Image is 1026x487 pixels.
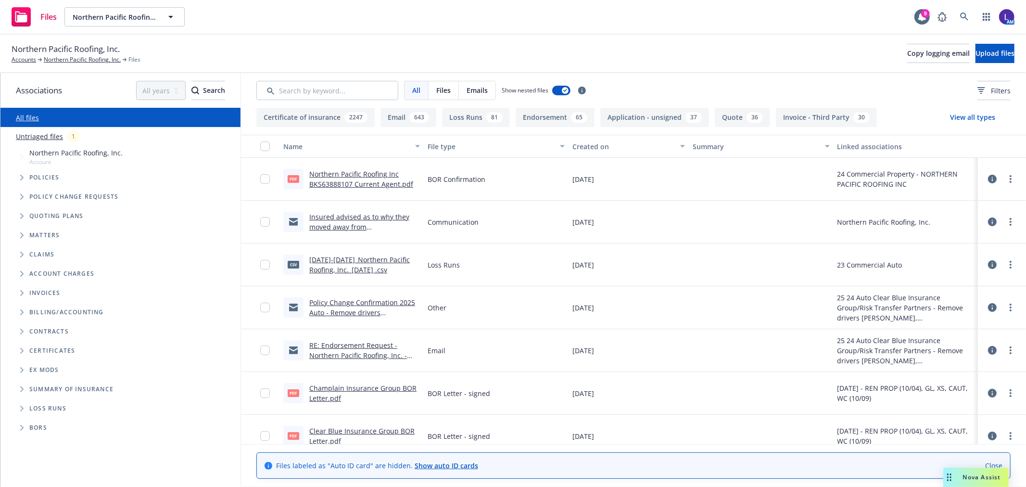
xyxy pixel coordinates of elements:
span: pdf [288,432,299,439]
span: Account charges [29,271,94,277]
button: View all types [935,108,1011,127]
span: [DATE] [572,346,594,356]
a: Close [985,461,1002,471]
button: Loss Runs [442,108,510,127]
a: Policy Change Confirmation 2025 Auto - Remove drivers [PERSON_NAME], [PERSON_NAME], [PERSON_NAME]... [309,298,415,358]
div: 25 24 Auto Clear Blue Insurance Group/Risk Transfer Partners - Remove drivers [PERSON_NAME], [PER... [837,293,974,323]
button: File type [424,135,568,158]
div: File type [428,141,554,152]
span: BOR Letter - signed [428,431,490,441]
a: Clear Blue Insurance Group BOR Letter.pdf [309,426,415,446]
span: [DATE] [572,217,594,227]
span: Nova Assist [963,473,1001,481]
span: Communication [428,217,479,227]
div: 36 [747,112,763,123]
button: SearchSearch [191,81,225,100]
span: Files [128,55,140,64]
button: Copy logging email [907,44,970,63]
div: Linked associations [837,141,974,152]
input: Toggle Row Selected [260,260,270,269]
a: Show auto ID cards [415,461,478,470]
span: [DATE] [572,303,594,313]
div: [DATE] - REN PROP (10/04), GL, XS, CAUT, WC (10/09) [837,426,974,446]
span: Northern Pacific Roofing, Inc. [73,12,156,22]
span: Files [40,13,57,21]
div: 2247 [344,112,367,123]
input: Toggle Row Selected [260,431,270,441]
div: Created on [572,141,674,152]
button: Nova Assist [943,468,1009,487]
div: Search [191,81,225,100]
div: 23 Commercial Auto [837,260,902,270]
span: Associations [16,84,62,97]
span: [DATE] [572,260,594,270]
a: Champlain Insurance Group BOR Letter.pdf [309,384,417,403]
span: Ex Mods [29,367,59,373]
button: Invoice - Third Party [776,108,877,127]
a: Northern Pacific Roofing Inc BKS63888107 Current Agent.pdf [309,169,413,189]
div: 65 [571,112,587,123]
span: Account [29,158,123,166]
span: Show nested files [502,86,548,94]
button: Upload files [975,44,1014,63]
span: Contracts [29,329,69,334]
a: Untriaged files [16,131,63,141]
input: Toggle Row Selected [260,217,270,227]
a: Search [955,7,974,26]
a: Files [8,3,61,30]
span: Policy change requests [29,194,118,200]
button: Filters [977,81,1011,100]
div: 1 [67,131,80,142]
button: Name [279,135,424,158]
img: photo [999,9,1014,25]
a: more [1005,430,1016,442]
a: more [1005,216,1016,228]
span: Copy logging email [907,49,970,58]
span: pdf [288,175,299,182]
span: Filters [991,86,1011,96]
span: [DATE] [572,388,594,398]
span: Files [436,85,451,95]
span: All [412,85,420,95]
div: [DATE] - REN PROP (10/04), GL, XS, CAUT, WC (10/09) [837,383,974,403]
button: Email [380,108,436,127]
span: Invoices [29,290,61,296]
span: Billing/Accounting [29,309,104,315]
span: Loss Runs [428,260,460,270]
span: Emails [467,85,488,95]
span: BOR Letter - signed [428,388,490,398]
span: Matters [29,232,60,238]
span: Other [428,303,446,313]
a: more [1005,259,1016,270]
button: Application - unsigned [600,108,709,127]
div: 81 [486,112,503,123]
div: 30 [853,112,870,123]
svg: Search [191,87,199,94]
input: Toggle Row Selected [260,346,270,355]
button: Created on [569,135,689,158]
span: Upload files [975,49,1014,58]
span: BORs [29,425,47,431]
div: 24 Commercial Property - NORTHERN PACIFIC ROOFING INC [837,169,974,189]
div: 25 24 Auto Clear Blue Insurance Group/Risk Transfer Partners - Remove drivers [PERSON_NAME], [PER... [837,335,974,366]
div: 643 [409,112,429,123]
span: Northern Pacific Roofing, Inc. [29,148,123,158]
input: Search by keyword... [256,81,398,100]
a: Switch app [977,7,996,26]
div: Folder Tree Example [0,303,241,437]
span: Filters [977,86,1011,96]
a: more [1005,173,1016,185]
div: Tree Example [0,146,241,303]
button: Northern Pacific Roofing, Inc. [64,7,185,26]
div: Northern Pacific Roofing, Inc. [837,217,931,227]
span: Email [428,346,445,356]
button: Summary [689,135,833,158]
span: Quoting plans [29,213,84,219]
span: Summary of insurance [29,386,114,392]
span: Claims [29,252,54,257]
input: Toggle Row Selected [260,388,270,398]
span: pdf [288,389,299,397]
a: All files [16,113,39,122]
div: 37 [685,112,702,123]
a: RE: Endorsement Request - Northern Pacific Roofing, Inc. - BW03STR240028901 [309,341,407,370]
